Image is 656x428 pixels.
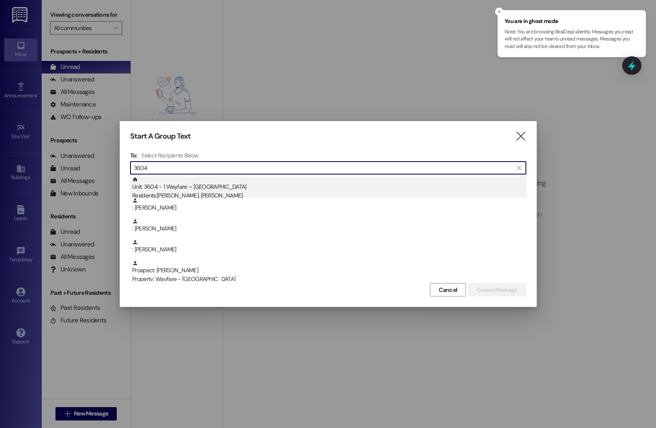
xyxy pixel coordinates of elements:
div: Prospect: [PERSON_NAME]Property: Wayfare - [GEOGRAPHIC_DATA] [130,260,526,281]
button: Cancel [430,283,466,296]
div: : [PERSON_NAME] [130,198,526,218]
div: Unit: 3604 - 1 Wayfare – [GEOGRAPHIC_DATA]Residents:[PERSON_NAME], [PERSON_NAME] [130,177,526,198]
h3: Start A Group Text [130,132,191,141]
i:  [517,165,521,171]
h3: To: [130,152,138,159]
div: : [PERSON_NAME] [130,218,526,239]
div: Unit: 3604 - 1 Wayfare – [GEOGRAPHIC_DATA] [132,177,526,200]
p: Note: You are browsing ResiDesk silently. Messages you read will not affect your team's unread me... [505,28,639,51]
i:  [515,132,526,141]
div: Property: Wayfare - [GEOGRAPHIC_DATA] [132,275,526,284]
span: You are in ghost mode [505,17,639,25]
button: Clear text [513,162,526,174]
span: Create Message [477,286,517,294]
div: : [PERSON_NAME] [132,198,526,212]
div: : [PERSON_NAME] [132,218,526,233]
button: Close toast [495,8,503,16]
div: Residents: [PERSON_NAME], [PERSON_NAME] [132,191,526,200]
div: Prospect: [PERSON_NAME] [132,260,526,284]
h4: Select Recipients Below [141,152,199,159]
input: Search for any contact or apartment [134,162,513,174]
button: Create Message [468,283,526,296]
div: : [PERSON_NAME] [130,239,526,260]
div: : [PERSON_NAME] [132,239,526,254]
span: Cancel [439,286,457,294]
